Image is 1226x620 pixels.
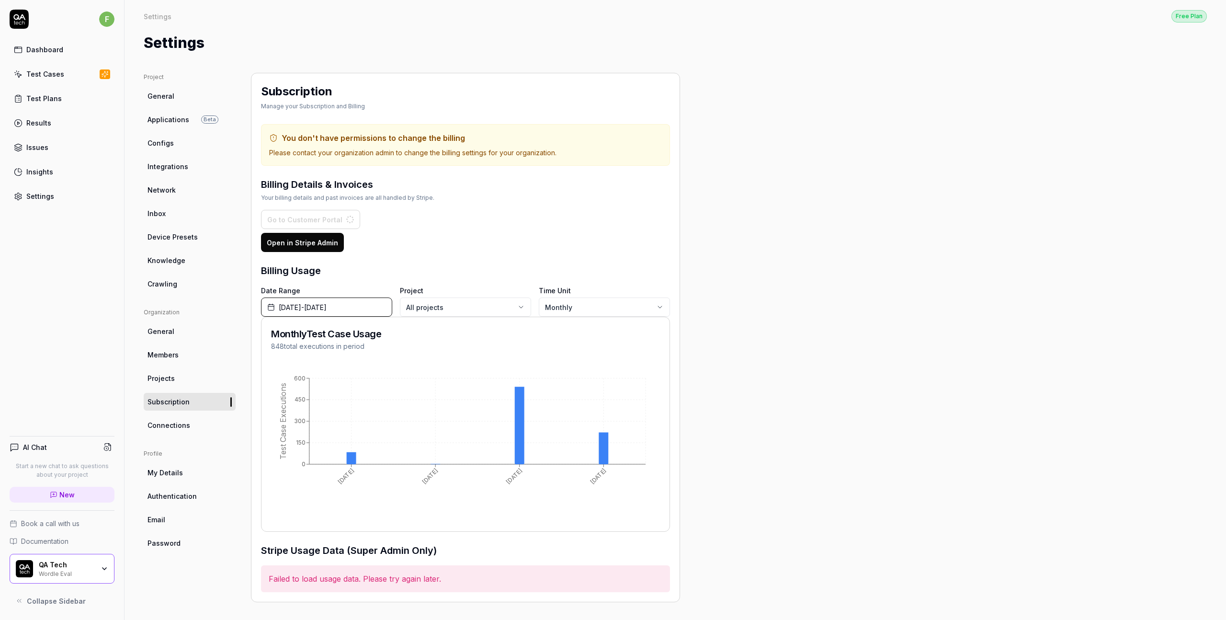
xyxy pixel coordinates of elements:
a: Results [10,114,114,132]
a: Open in Stripe Admin [261,239,344,247]
h1: Settings [144,32,204,54]
span: Device Presets [148,232,198,242]
h2: Subscription [261,83,332,100]
button: Free Plan [1171,10,1207,23]
div: Test Plans [26,93,62,103]
span: Members [148,350,179,360]
span: Applications [148,115,189,125]
a: General [144,87,236,105]
a: Test Plans [10,89,114,108]
a: Network [144,181,236,199]
span: Authentication [148,491,197,501]
a: Integrations [144,158,236,175]
div: Insights [26,167,53,177]
label: Time Unit [539,286,670,296]
a: Book a call with us [10,518,114,528]
button: [DATE]-[DATE] [261,298,392,317]
h4: AI Chat [23,442,47,452]
h3: Billing Details & Invoices [261,177,434,192]
tspan: [DATE] [420,467,439,485]
button: Collapse Sidebar [10,591,114,610]
div: Test Cases [26,69,64,79]
a: My Details [144,464,236,482]
a: Crawling [144,275,236,293]
a: Insights [10,162,114,181]
tspan: 450 [295,396,306,403]
tspan: 0 [302,460,306,468]
tspan: 600 [294,375,306,382]
span: General [148,326,174,336]
tspan: Test Case Executions [279,383,288,459]
span: My Details [148,468,183,478]
div: Failed to load usage data. Please try again later. [261,565,670,592]
a: Documentation [10,536,114,546]
span: Configs [148,138,174,148]
span: Inbox [148,208,166,218]
button: QA Tech LogoQA TechWordle Eval [10,554,114,584]
a: Settings [10,187,114,206]
span: Beta [201,115,218,124]
label: Project [400,286,531,296]
span: Crawling [148,279,177,289]
div: Profile [144,449,236,458]
a: Test Cases [10,65,114,83]
button: f [99,10,114,29]
div: Manage your Subscription and Billing [261,102,365,111]
tspan: 150 [296,439,306,446]
tspan: [DATE] [589,467,608,485]
div: Project [144,73,236,81]
img: QA Tech Logo [16,560,33,577]
a: New [10,487,114,503]
button: Go to Customer Portal [261,210,360,229]
div: Settings [144,11,171,21]
tspan: [DATE] [337,467,355,485]
a: Password [144,534,236,552]
div: Wordle Eval [39,569,94,577]
div: Organization [144,308,236,317]
span: Network [148,185,176,195]
span: [DATE] - [DATE] [279,302,327,312]
div: Results [26,118,51,128]
span: Book a call with us [21,518,79,528]
label: Date Range [261,286,392,296]
span: Documentation [21,536,68,546]
span: New [59,490,75,500]
tspan: 300 [294,417,306,425]
div: QA Tech [39,561,94,569]
a: Device Presets [144,228,236,246]
a: General [144,322,236,340]
a: ApplicationsBeta [144,111,236,128]
a: Knowledge [144,252,236,269]
a: Email [144,511,236,528]
span: f [99,11,114,27]
div: Issues [26,142,48,152]
span: Connections [148,420,190,430]
p: Start a new chat to ask questions about your project [10,462,114,479]
a: Connections [144,416,236,434]
span: Collapse Sidebar [27,596,86,606]
span: Password [148,538,181,548]
span: Please contact your organization admin to change the billing settings for your organization. [269,132,556,158]
a: Projects [144,369,236,387]
a: Issues [10,138,114,157]
span: Knowledge [148,255,185,265]
a: Authentication [144,487,236,505]
a: Subscription [144,393,236,411]
span: Integrations [148,161,188,172]
a: Configs [144,134,236,152]
span: Projects [148,373,175,383]
h3: Billing Usage [261,264,321,278]
span: Subscription [148,397,190,407]
a: Members [144,346,236,364]
div: Dashboard [26,45,63,55]
span: Email [148,515,165,525]
div: Your billing details and past invoices are all handled by Stripe. [261,194,434,202]
p: 848 total executions in period [271,341,381,351]
a: Inbox [144,205,236,222]
span: You don't have permissions to change the billing [282,133,465,143]
h3: Stripe Usage Data (Super Admin Only) [261,543,437,558]
tspan: [DATE] [505,467,523,485]
button: Open in Stripe Admin [261,233,344,252]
